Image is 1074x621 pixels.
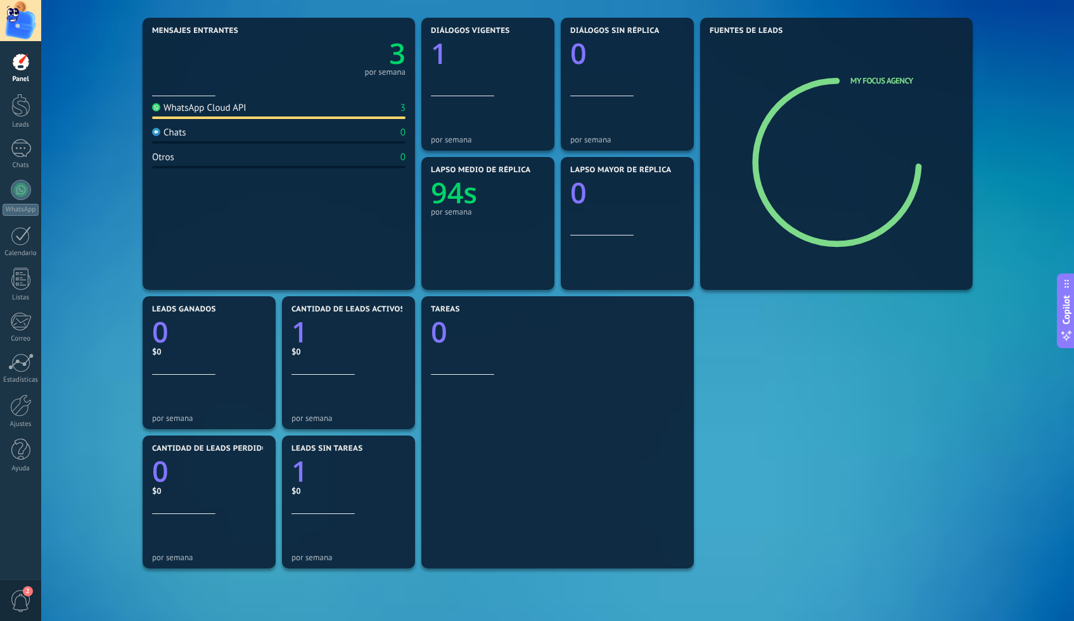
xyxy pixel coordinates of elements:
[291,452,308,491] text: 1
[3,376,39,384] div: Estadísticas
[570,135,684,144] div: por semana
[152,313,266,351] a: 0
[291,413,406,423] div: por semana
[389,34,406,73] text: 3
[152,452,266,491] a: 0
[291,313,308,351] text: 1
[3,249,39,258] div: Calendario
[291,346,406,357] div: $0
[570,166,671,175] span: Lapso mayor de réplica
[3,465,39,473] div: Ayuda
[152,452,169,491] text: 0
[431,313,447,351] text: 0
[431,305,460,314] span: Tareas
[400,151,406,163] div: 0
[3,294,39,302] div: Listas
[291,305,405,314] span: Cantidad de leads activos
[3,204,39,216] div: WhatsApp
[3,161,39,170] div: Chats
[279,34,406,73] a: 3
[431,207,545,216] div: por semana
[850,75,913,86] a: My Focus Agency
[1060,295,1073,324] span: Copilot
[291,444,362,453] span: Leads sin tareas
[152,102,246,114] div: WhatsApp Cloud API
[431,135,545,144] div: por semana
[152,313,169,351] text: 0
[291,313,406,351] a: 1
[23,586,33,596] span: 2
[152,151,174,163] div: Otros
[152,444,272,453] span: Cantidad de leads perdidos
[570,34,587,73] text: 0
[152,128,160,136] img: Chats
[364,69,406,75] div: por semana
[152,305,216,314] span: Leads ganados
[152,27,238,35] span: Mensajes entrantes
[152,346,266,357] div: $0
[431,166,531,175] span: Lapso medio de réplica
[152,413,266,423] div: por semana
[431,27,510,35] span: Diálogos vigentes
[431,313,684,351] a: 0
[3,335,39,343] div: Correo
[152,553,266,562] div: por semana
[431,34,447,73] text: 1
[431,173,477,212] text: 94s
[3,75,39,84] div: Panel
[400,127,406,139] div: 0
[291,553,406,562] div: por semana
[291,486,406,496] div: $0
[291,452,406,491] a: 1
[400,102,406,114] div: 3
[152,486,266,496] div: $0
[710,27,783,35] span: Fuentes de leads
[570,27,660,35] span: Diálogos sin réplica
[152,127,186,139] div: Chats
[3,420,39,429] div: Ajustes
[3,121,39,129] div: Leads
[152,103,160,111] img: WhatsApp Cloud API
[570,173,587,212] text: 0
